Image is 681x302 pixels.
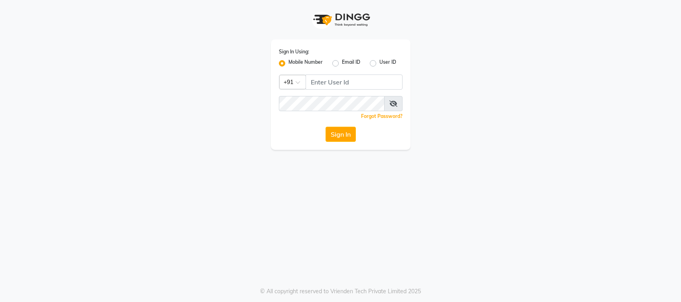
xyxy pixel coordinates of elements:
img: logo1.svg [309,8,373,31]
label: User ID [379,59,396,68]
input: Username [306,75,403,90]
input: Username [279,96,385,111]
label: Mobile Number [288,59,323,68]
label: Sign In Using: [279,48,309,55]
a: Forgot Password? [361,113,403,119]
label: Email ID [342,59,360,68]
button: Sign In [326,127,356,142]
